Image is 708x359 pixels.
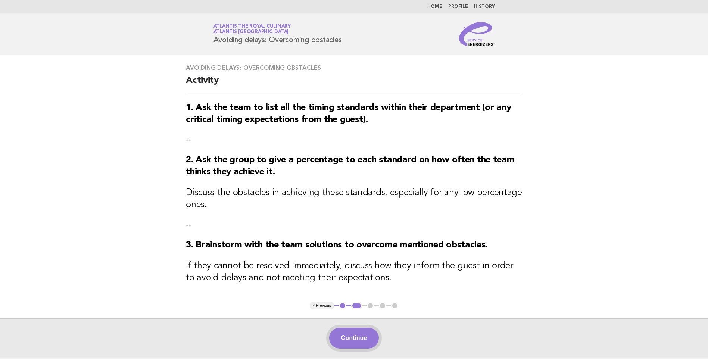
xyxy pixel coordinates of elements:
[427,4,442,9] a: Home
[186,75,522,93] h2: Activity
[213,24,291,34] a: Atlantis the Royal CulinaryAtlantis [GEOGRAPHIC_DATA]
[186,220,522,230] p: --
[186,187,522,211] h3: Discuss the obstacles in achieving these standards, especially for any low percentage ones.
[474,4,495,9] a: History
[186,156,514,177] strong: 2. Ask the group to give a percentage to each standard on how often the team thinks they achieve it.
[213,24,342,44] h1: Avoiding delays: Overcoming obstacles
[310,302,334,309] button: < Previous
[448,4,468,9] a: Profile
[186,260,522,284] h3: If they cannot be resolved immediately, discuss how they inform the guest in order to avoid delay...
[186,103,511,124] strong: 1. Ask the team to list all the timing standards within their department (or any critical timing ...
[329,328,379,349] button: Continue
[186,241,487,250] strong: 3. Brainstorm with the team solutions to overcome mentioned obstacles.
[186,135,522,145] p: --
[213,30,289,35] span: Atlantis [GEOGRAPHIC_DATA]
[339,302,346,309] button: 1
[351,302,362,309] button: 2
[186,64,522,72] h3: Avoiding delays: Overcoming obstacles
[459,22,495,46] img: Service Energizers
